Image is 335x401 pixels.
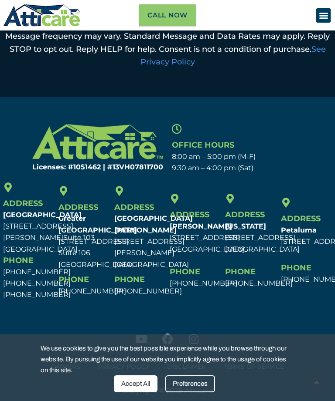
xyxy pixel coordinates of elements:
p: [STREET_ADDRESS][PERSON_NAME] [GEOGRAPHIC_DATA] [114,213,165,270]
a: [PHONE_NUMBER] [3,279,71,287]
p: [STREET_ADDRESS] [GEOGRAPHIC_DATA] [170,221,221,255]
p: [STREET_ADDRESS] [GEOGRAPHIC_DATA] [225,221,291,255]
b: Greater [GEOGRAPHIC_DATA] [58,214,137,234]
span: Phone [3,256,34,265]
a: [PHONE_NUMBER] [114,287,182,295]
p: By providing your phone number and clicking ‘Submit,’ you agree to receive SMS marketing, account... [4,4,331,69]
a: [PHONE_NUMBER] [170,279,237,287]
a: [PHONE_NUMBER] [225,279,293,287]
span: Address [58,202,98,212]
b: Petaluma [281,226,317,234]
b: [PERSON_NAME] [170,222,232,230]
span: Phone [281,263,311,273]
span: Phone [170,267,200,276]
b: [GEOGRAPHIC_DATA] [3,211,82,219]
div: Menu Toggle [316,8,331,23]
span: Office Hours [172,140,234,150]
span: Address [225,210,265,219]
span: Phone [114,275,145,284]
span: Address [114,202,154,212]
span: Address [3,199,43,208]
a: [PHONE_NUMBER] [3,290,71,299]
span: Address [281,214,321,223]
a: [PHONE_NUMBER] [3,268,71,276]
span: Call Now [147,9,188,22]
span: Phone [225,267,256,276]
div: Accept All [114,375,157,392]
b: [GEOGRAPHIC_DATA][PERSON_NAME] [114,214,193,234]
span: Phone [58,275,89,284]
span: Address [170,210,209,219]
h6: Licenses: #1051462 | #13VH078117​00 [8,164,164,171]
p: 8:00 am – 5:00 pm (M-F) 9:30 am – 4:00 pm (Sat) [172,151,328,174]
span: We use cookies to give you the best possible experience while you browse through our website. By ... [41,343,287,375]
a: [PHONE_NUMBER] [58,287,126,295]
p: [STREET_ADDRESS] Suite 106 [GEOGRAPHIC_DATA] [58,213,109,270]
p: [STREET_ADDRESS][PERSON_NAME] [GEOGRAPHIC_DATA] [3,209,54,255]
b: [US_STATE] [225,222,266,230]
div: Preferences [165,375,215,392]
a: Call Now [139,4,196,26]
